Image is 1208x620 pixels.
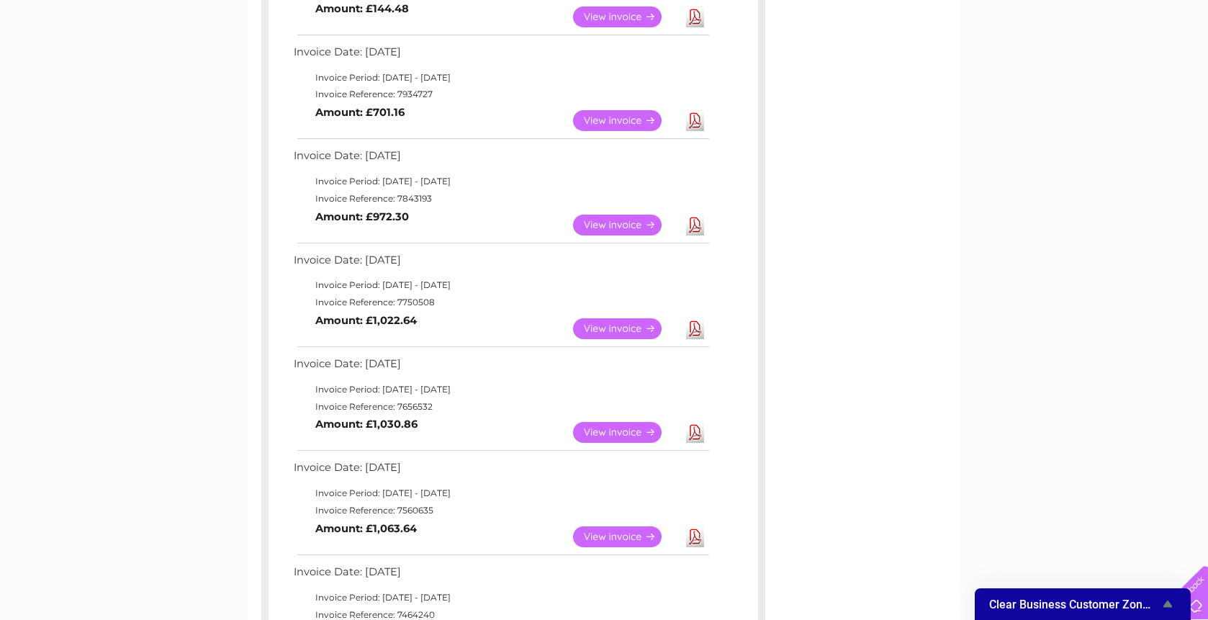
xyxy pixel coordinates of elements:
[315,2,409,15] b: Amount: £144.48
[290,69,711,86] td: Invoice Period: [DATE] - [DATE]
[1112,61,1148,72] a: Contact
[290,562,711,589] td: Invoice Date: [DATE]
[315,106,405,119] b: Amount: £701.16
[686,318,704,339] a: Download
[290,398,711,415] td: Invoice Reference: 7656532
[315,418,418,431] b: Amount: £1,030.86
[686,215,704,235] a: Download
[573,526,679,547] a: View
[686,110,704,131] a: Download
[686,6,704,27] a: Download
[937,7,1036,25] a: 0333 014 3131
[686,526,704,547] a: Download
[290,146,711,173] td: Invoice Date: [DATE]
[573,6,679,27] a: View
[573,110,679,131] a: View
[290,251,711,277] td: Invoice Date: [DATE]
[315,522,417,535] b: Amount: £1,063.64
[1083,61,1104,72] a: Blog
[290,485,711,502] td: Invoice Period: [DATE] - [DATE]
[315,314,417,327] b: Amount: £1,022.64
[290,86,711,103] td: Invoice Reference: 7934727
[1160,61,1194,72] a: Log out
[989,596,1176,613] button: Show survey - Clear Business Customer Zone Survey
[265,8,945,70] div: Clear Business is a trading name of Verastar Limited (registered in [GEOGRAPHIC_DATA] No. 3667643...
[573,215,679,235] a: View
[290,294,711,311] td: Invoice Reference: 7750508
[573,422,679,443] a: View
[290,354,711,381] td: Invoice Date: [DATE]
[42,37,116,81] img: logo.png
[989,598,1159,611] span: Clear Business Customer Zone Survey
[686,422,704,443] a: Download
[290,502,711,519] td: Invoice Reference: 7560635
[573,318,679,339] a: View
[290,277,711,294] td: Invoice Period: [DATE] - [DATE]
[290,190,711,207] td: Invoice Reference: 7843193
[290,589,711,606] td: Invoice Period: [DATE] - [DATE]
[1031,61,1074,72] a: Telecoms
[991,61,1022,72] a: Energy
[290,381,711,398] td: Invoice Period: [DATE] - [DATE]
[290,173,711,190] td: Invoice Period: [DATE] - [DATE]
[290,42,711,69] td: Invoice Date: [DATE]
[955,61,982,72] a: Water
[290,458,711,485] td: Invoice Date: [DATE]
[315,210,409,223] b: Amount: £972.30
